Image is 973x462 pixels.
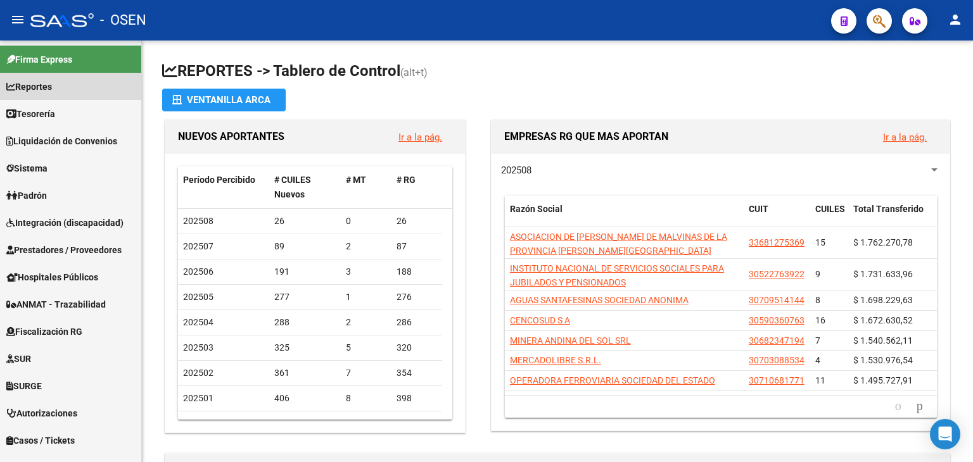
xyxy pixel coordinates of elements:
span: 202412 [183,418,213,428]
div: 361 [274,366,336,380]
div: Open Intercom Messenger [930,419,960,449]
datatable-header-cell: CUILES [810,196,848,237]
span: CUIT [749,204,768,214]
div: 398 [397,391,437,406]
button: Ventanilla ARCA [162,89,286,111]
span: 33681275369 [749,237,804,247]
datatable-header-cell: Razón Social [505,196,744,237]
datatable-header-cell: # CUILES Nuevos [269,166,341,208]
span: 30590360763 [749,315,804,325]
span: 30522763922 [749,269,804,279]
span: $ 1.698.229,63 [853,295,913,305]
span: Casos / Tickets [6,434,75,447]
span: 202505 [183,292,213,302]
span: OPERADORA FERROVIARIA SOCIEDAD DEL ESTADO [510,375,715,385]
div: 2 [346,315,386,330]
span: Reportes [6,80,52,94]
a: go to next page [911,399,929,413]
div: 56 [346,416,386,431]
span: # RG [397,175,416,185]
mat-icon: person [948,12,963,27]
span: 202504 [183,317,213,327]
span: 30682347194 [749,335,804,346]
div: 5 [346,340,386,355]
span: 202501 [183,393,213,403]
span: NUEVOS APORTANTES [178,130,284,142]
span: Fiscalización RG [6,325,82,339]
span: Razón Social [510,204,563,214]
div: 354 [397,366,437,380]
span: Período Percibido [183,175,255,185]
div: 2 [346,239,386,254]
span: Firma Express [6,53,72,66]
div: 7 [346,366,386,380]
span: 8 [815,295,820,305]
div: 276 [397,290,437,304]
span: CENCOSUD S A [510,315,570,325]
span: 202503 [183,342,213,353]
span: Padrón [6,189,47,203]
span: CUILES [815,204,845,214]
span: AGUAS SANTAFESINAS SOCIEDAD ANONIMA [510,295,689,305]
span: 16 [815,315,825,325]
span: Tesorería [6,107,55,121]
div: 286 [397,315,437,330]
div: 1 [346,290,386,304]
span: (alt+t) [400,66,428,78]
datatable-header-cell: Total Transferido [848,196,937,237]
span: MINERA ANDINA DEL SOL SRL [510,335,631,346]
span: 4 [815,355,820,365]
span: SURGE [6,379,42,393]
span: INSTITUTO NACIONAL DE SERVICIOS SOCIALES PARA JUBILADOS Y PENSIONADOS [510,263,724,288]
button: Ir a la pág. [388,125,452,149]
span: 15 [815,237,825,247]
div: 87 [397,239,437,254]
a: go to previous page [889,399,907,413]
a: Ir a la pág. [883,132,927,143]
span: Hospitales Públicos [6,270,98,284]
div: 442 [397,416,437,431]
span: SUR [6,352,31,366]
div: 0 [346,214,386,228]
div: 406 [274,391,336,406]
div: 89 [274,239,336,254]
span: $ 1.540.562,11 [853,335,913,346]
datatable-header-cell: # RG [391,166,442,208]
span: 9 [815,269,820,279]
h1: REPORTES -> Tablero de Control [162,61,953,83]
div: 320 [397,340,437,355]
datatable-header-cell: CUIT [744,196,810,237]
span: 30703088534 [749,355,804,365]
span: 7 [815,335,820,346]
span: $ 1.495.727,91 [853,375,913,385]
span: Liquidación de Convenios [6,134,117,148]
span: 202506 [183,266,213,277]
datatable-header-cell: Período Percibido [178,166,269,208]
span: 202508 [183,216,213,226]
div: 191 [274,265,336,279]
span: $ 1.672.630,52 [853,315,913,325]
div: 277 [274,290,336,304]
div: Ventanilla ARCA [172,89,276,111]
div: 26 [397,214,437,228]
span: 30709514144 [749,295,804,305]
span: - OSEN [100,6,146,34]
span: MERCADOLIBRE S.R.L. [510,355,601,365]
div: 8 [346,391,386,406]
div: 325 [274,340,336,355]
span: # MT [346,175,366,185]
span: Total Transferido [853,204,924,214]
span: Integración (discapacidad) [6,216,124,230]
div: 188 [397,265,437,279]
span: $ 1.762.270,78 [853,237,913,247]
div: 498 [274,416,336,431]
span: $ 1.731.633,96 [853,269,913,279]
span: 202502 [183,368,213,378]
span: Autorizaciones [6,406,77,420]
div: 3 [346,265,386,279]
span: EMPRESAS RG QUE MAS APORTAN [504,130,668,142]
span: Sistema [6,161,48,175]
span: # CUILES Nuevos [274,175,311,199]
div: 288 [274,315,336,330]
a: Ir a la pág. [398,132,442,143]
